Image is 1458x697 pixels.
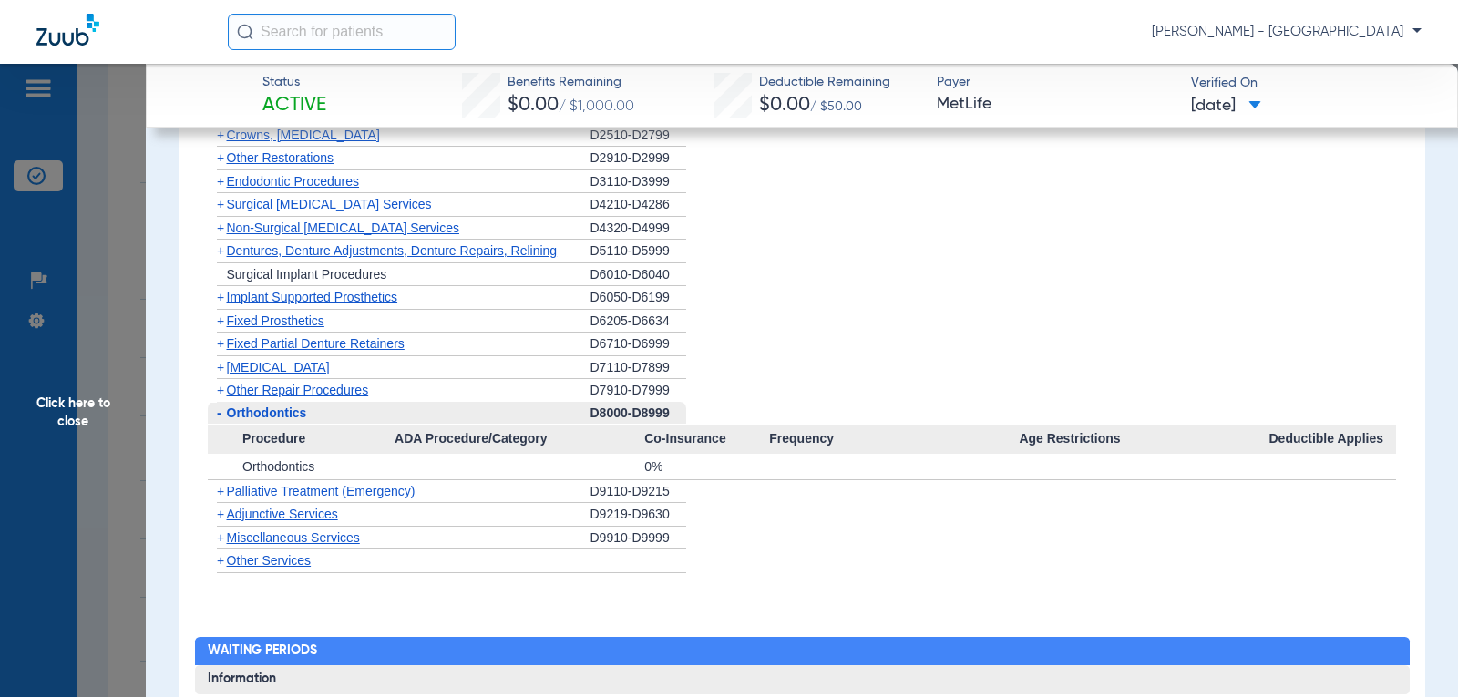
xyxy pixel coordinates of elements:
[228,14,456,50] input: Search for patients
[208,425,395,454] span: Procedure
[227,336,405,351] span: Fixed Partial Denture Retainers
[227,313,324,328] span: Fixed Prosthetics
[395,425,644,454] span: ADA Procedure/Category
[508,96,559,115] span: $0.00
[644,425,769,454] span: Co-Insurance
[937,93,1175,116] span: MetLife
[590,480,686,504] div: D9110-D9215
[217,197,224,211] span: +
[590,333,686,356] div: D6710-D6999
[217,405,221,420] span: -
[227,174,360,189] span: Endodontic Procedures
[227,243,558,258] span: Dentures, Denture Adjustments, Denture Repairs, Relining
[590,193,686,217] div: D4210-D4286
[508,73,634,92] span: Benefits Remaining
[590,217,686,241] div: D4320-D4999
[237,24,253,40] img: Search Icon
[227,290,398,304] span: Implant Supported Prosthetics
[217,220,224,235] span: +
[590,240,686,263] div: D5110-D5999
[590,170,686,194] div: D3110-D3999
[262,73,326,92] span: Status
[759,73,890,92] span: Deductible Remaining
[937,73,1175,92] span: Payer
[227,360,330,374] span: [MEDICAL_DATA]
[1268,425,1396,454] span: Deductible Applies
[217,128,224,142] span: +
[227,530,360,545] span: Miscellaneous Services
[590,263,686,287] div: D6010-D6040
[217,553,224,568] span: +
[217,290,224,304] span: +
[227,484,416,498] span: Palliative Treatment (Emergency)
[810,100,862,113] span: / $50.00
[242,459,314,474] span: Orthodontics
[217,150,224,165] span: +
[217,336,224,351] span: +
[590,402,686,425] div: D8000-D8999
[227,267,387,282] span: Surgical Implant Procedures
[1191,95,1261,118] span: [DATE]
[590,286,686,310] div: D6050-D6199
[262,93,326,118] span: Active
[590,310,686,333] div: D6205-D6634
[217,530,224,545] span: +
[227,507,338,521] span: Adjunctive Services
[590,124,686,148] div: D2510-D2799
[227,553,312,568] span: Other Services
[227,405,307,420] span: Orthodontics
[227,197,432,211] span: Surgical [MEDICAL_DATA] Services
[195,665,1410,694] h3: Information
[769,425,1019,454] span: Frequency
[559,99,634,114] span: / $1,000.00
[227,128,380,142] span: Crowns, [MEDICAL_DATA]
[227,150,334,165] span: Other Restorations
[36,14,99,46] img: Zuub Logo
[590,379,686,402] div: D7910-D7999
[590,503,686,527] div: D9219-D9630
[590,527,686,550] div: D9910-D9999
[195,637,1410,666] h2: Waiting Periods
[227,383,369,397] span: Other Repair Procedures
[217,243,224,258] span: +
[590,147,686,170] div: D2910-D2999
[217,313,224,328] span: +
[759,96,810,115] span: $0.00
[217,484,224,498] span: +
[227,220,459,235] span: Non-Surgical [MEDICAL_DATA] Services
[644,454,769,479] div: 0%
[217,174,224,189] span: +
[217,383,224,397] span: +
[217,360,224,374] span: +
[217,507,224,521] span: +
[1152,23,1422,41] span: [PERSON_NAME] - [GEOGRAPHIC_DATA]
[1191,74,1429,93] span: Verified On
[590,356,686,380] div: D7110-D7899
[1019,425,1268,454] span: Age Restrictions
